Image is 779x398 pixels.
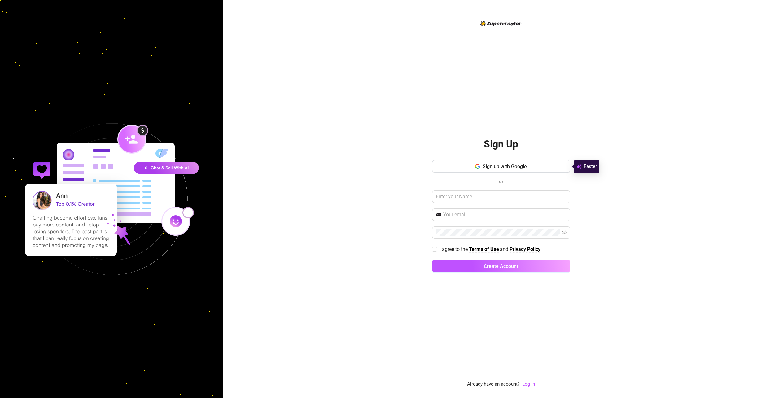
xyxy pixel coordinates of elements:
[484,263,518,269] span: Create Account
[469,246,499,253] a: Terms of Use
[510,246,540,253] a: Privacy Policy
[562,230,567,235] span: eye-invisible
[432,260,570,272] button: Create Account
[484,138,518,151] h2: Sign Up
[480,21,522,26] img: logo-BBDzfeDw.svg
[440,246,469,252] span: I agree to the
[522,381,535,388] a: Log In
[432,190,570,203] input: Enter your Name
[4,92,219,306] img: signup-background-D0MIrEPF.svg
[483,164,527,169] span: Sign up with Google
[584,163,597,170] span: Faster
[467,381,520,388] span: Already have an account?
[510,246,540,252] strong: Privacy Policy
[500,246,510,252] span: and
[576,163,581,170] img: svg%3e
[469,246,499,252] strong: Terms of Use
[522,381,535,387] a: Log In
[499,179,503,184] span: or
[443,211,567,218] input: Your email
[432,160,570,173] button: Sign up with Google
